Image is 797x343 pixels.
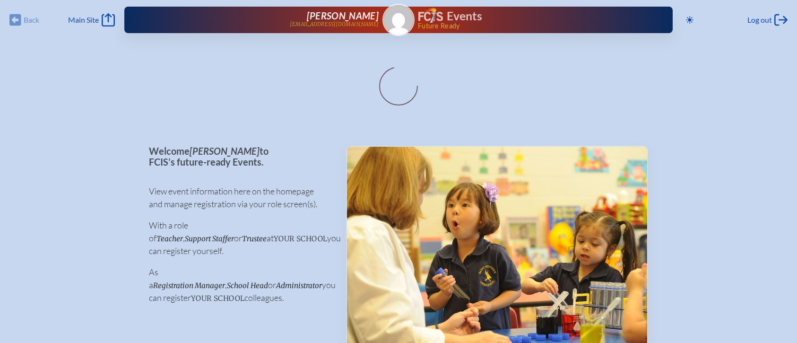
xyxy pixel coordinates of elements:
span: Future Ready [418,23,643,29]
span: Support Staffer [185,234,234,243]
img: Gravatar [383,5,414,35]
span: [PERSON_NAME] [307,10,379,21]
span: Log out [747,15,772,25]
a: Gravatar [382,4,415,36]
p: View event information here on the homepage and manage registration via your role screen(s). [149,185,331,211]
p: Welcome to FCIS’s future-ready Events. [149,146,331,167]
span: your school [274,234,327,243]
p: As a , or you can register colleagues. [149,266,331,304]
span: your school [191,294,244,303]
span: Trustee [242,234,267,243]
span: Teacher [156,234,183,243]
a: [PERSON_NAME][EMAIL_ADDRESS][DOMAIN_NAME] [155,10,379,29]
div: FCIS Events — Future ready [418,8,642,29]
span: School Head [227,281,268,290]
span: Main Site [68,15,99,25]
p: With a role of , or at you can register yourself. [149,219,331,257]
span: [PERSON_NAME] [190,145,260,157]
a: Main Site [68,13,114,26]
span: Registration Manager [153,281,225,290]
p: [EMAIL_ADDRESS][DOMAIN_NAME] [290,21,379,27]
span: Administrator [276,281,322,290]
